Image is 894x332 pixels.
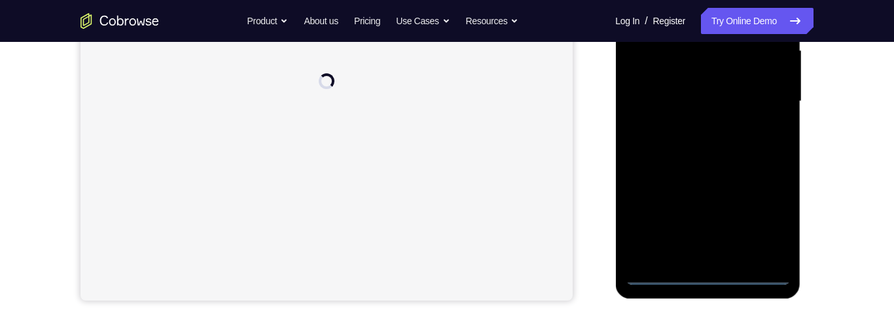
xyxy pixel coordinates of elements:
[304,8,338,34] a: About us
[701,8,814,34] a: Try Online Demo
[354,8,380,34] a: Pricing
[247,8,289,34] button: Product
[80,13,159,29] a: Go to the home page
[396,8,450,34] button: Use Cases
[653,8,685,34] a: Register
[645,13,647,29] span: /
[466,8,519,34] button: Resources
[615,8,639,34] a: Log In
